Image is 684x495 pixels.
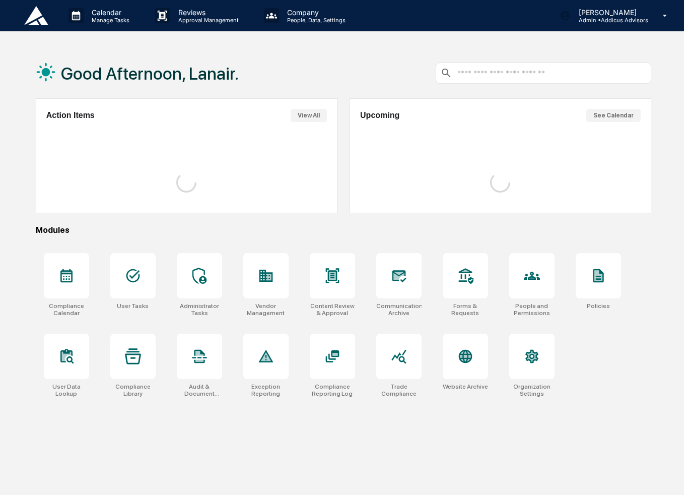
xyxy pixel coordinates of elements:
div: User Tasks [117,302,149,310]
p: Manage Tasks [84,17,134,24]
div: Website Archive [443,383,488,390]
p: [PERSON_NAME] [571,8,648,17]
div: Compliance Calendar [44,302,89,317]
div: Administrator Tasks [177,302,222,317]
div: Vendor Management [243,302,289,317]
div: Forms & Requests [443,302,488,317]
div: People and Permissions [509,302,555,317]
div: Organization Settings [509,383,555,397]
p: Reviews [170,8,244,17]
img: logo [24,6,48,25]
div: Compliance Library [110,383,156,397]
div: Trade Compliance [376,383,422,397]
div: Modules [36,225,651,235]
h2: Action Items [46,111,95,120]
div: Exception Reporting [243,383,289,397]
p: Company [279,8,351,17]
div: Policies [587,302,610,310]
div: Audit & Document Logs [177,383,222,397]
div: Compliance Reporting Log [310,383,355,397]
h2: Upcoming [360,111,399,120]
div: Communications Archive [376,302,422,317]
p: Admin • Addicus Advisors [571,17,648,24]
p: People, Data, Settings [279,17,351,24]
button: View All [291,109,327,122]
div: Content Review & Approval [310,302,355,317]
h1: Good Afternoon, Lanair. [61,64,239,84]
p: Calendar [84,8,134,17]
p: Approval Management [170,17,244,24]
button: See Calendar [586,109,641,122]
div: User Data Lookup [44,383,89,397]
